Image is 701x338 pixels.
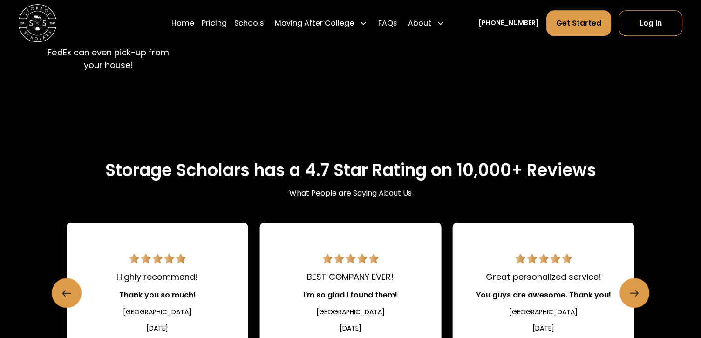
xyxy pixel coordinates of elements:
[546,11,611,36] a: Get Started
[322,254,379,263] img: 5 star review.
[129,254,186,263] img: 5 star review.
[486,270,601,283] div: Great personalized service!
[123,307,191,317] div: [GEOGRAPHIC_DATA]
[476,290,611,301] div: You guys are awesome. Thank you!
[408,18,431,29] div: About
[19,5,56,42] img: Storage Scholars main logo
[116,270,198,283] div: Highly recommend!
[619,11,682,36] a: Log In
[515,254,572,263] img: 5 star review.
[404,10,448,36] div: About
[509,307,578,317] div: [GEOGRAPHIC_DATA]
[532,324,554,333] div: [DATE]
[619,278,649,308] a: Next slide
[202,10,227,36] a: Pricing
[340,324,361,333] div: [DATE]
[378,10,397,36] a: FAQs
[316,307,385,317] div: [GEOGRAPHIC_DATA]
[478,19,539,28] a: [PHONE_NUMBER]
[275,18,354,29] div: Moving After College
[289,188,412,199] div: What People are Saying About Us
[303,290,397,301] div: I’m so glad I found them!
[119,290,196,301] div: Thank you so much!
[146,324,168,333] div: [DATE]
[171,10,194,36] a: Home
[307,270,394,283] div: BEST COMPANY EVER!
[271,10,371,36] div: Moving After College
[105,160,596,180] h2: Storage Scholars has a 4.7 Star Rating on 10,000+ Reviews
[52,278,82,308] a: Previous slide
[234,10,264,36] a: Schools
